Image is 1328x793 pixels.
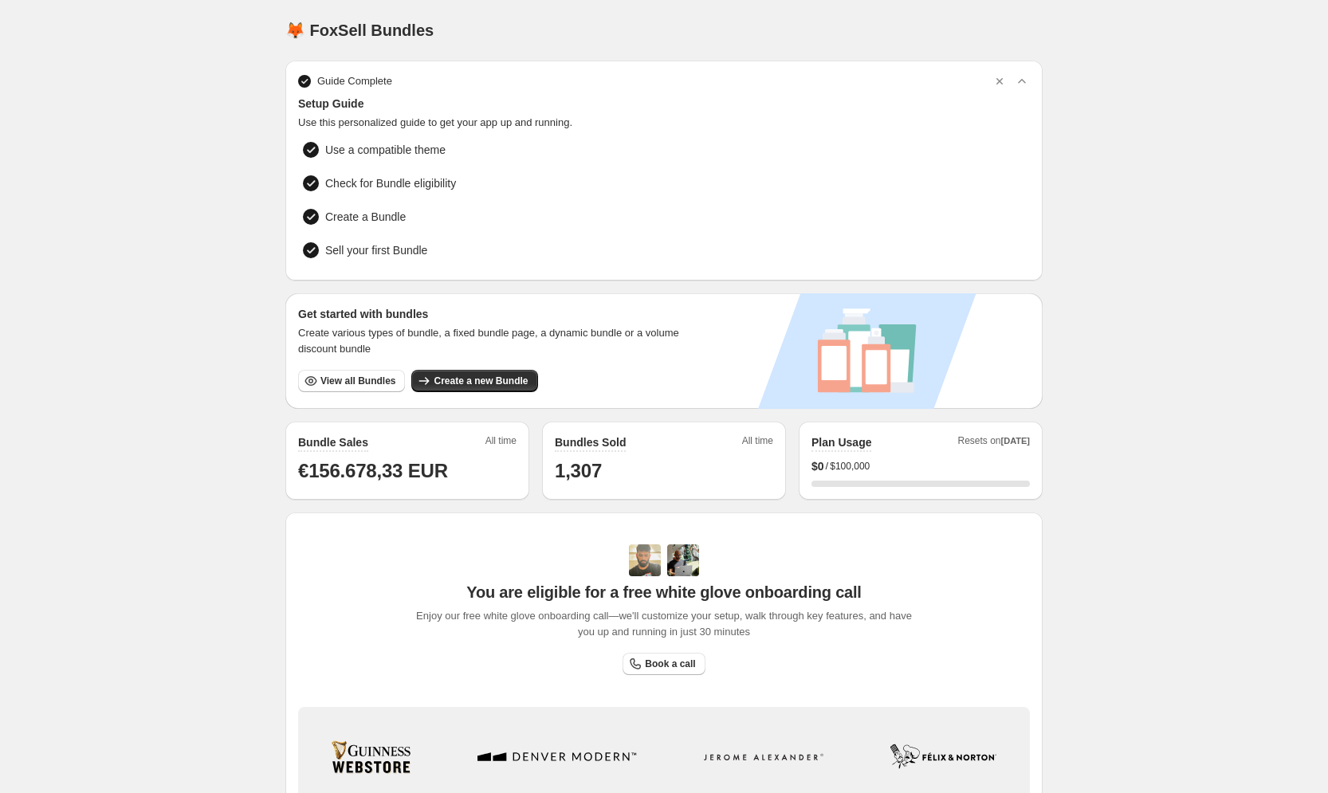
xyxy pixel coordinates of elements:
[555,434,626,450] h2: Bundles Sold
[811,458,824,474] span: $ 0
[298,115,1030,131] span: Use this personalized guide to get your app up and running.
[298,370,405,392] button: View all Bundles
[623,653,705,675] a: Book a call
[325,175,456,191] span: Check for Bundle eligibility
[958,434,1031,452] span: Resets on
[485,434,517,452] span: All time
[285,21,434,40] h1: 🦊 FoxSell Bundles
[408,608,921,640] span: Enjoy our free white glove onboarding call—we'll customize your setup, walk through key features,...
[1001,436,1030,446] span: [DATE]
[645,658,695,670] span: Book a call
[811,434,871,450] h2: Plan Usage
[742,434,773,452] span: All time
[298,434,368,450] h2: Bundle Sales
[434,375,528,387] span: Create a new Bundle
[298,306,694,322] h3: Get started with bundles
[830,460,870,473] span: $100,000
[667,544,699,576] img: Prakhar
[325,142,446,158] span: Use a compatible theme
[325,242,427,258] span: Sell your first Bundle
[317,73,392,89] span: Guide Complete
[325,209,406,225] span: Create a Bundle
[466,583,861,602] span: You are eligible for a free white glove onboarding call
[298,458,517,484] h1: €156.678,33 EUR
[555,458,773,484] h1: 1,307
[411,370,537,392] button: Create a new Bundle
[298,325,694,357] span: Create various types of bundle, a fixed bundle page, a dynamic bundle or a volume discount bundle
[320,375,395,387] span: View all Bundles
[811,458,1030,474] div: /
[629,544,661,576] img: Adi
[298,96,1030,112] span: Setup Guide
